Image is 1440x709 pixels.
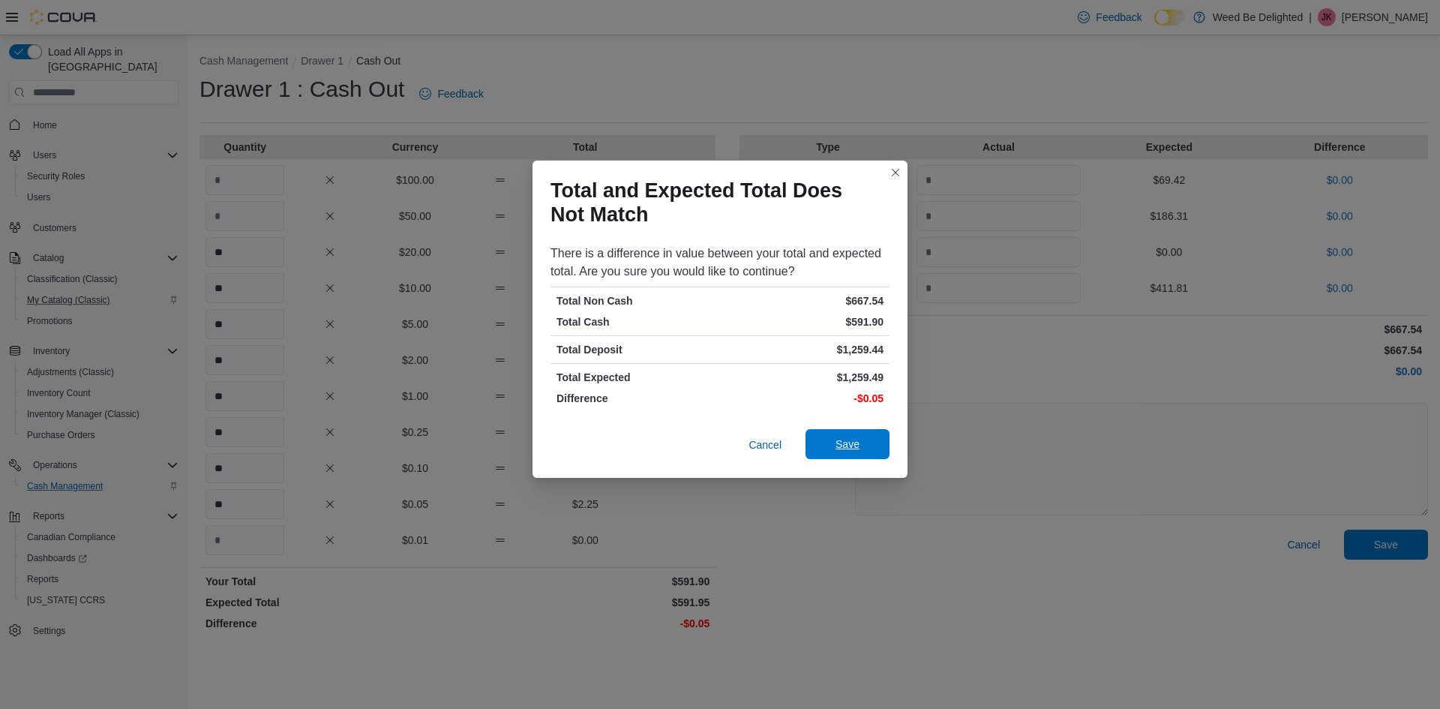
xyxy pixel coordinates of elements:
[835,437,859,452] span: Save
[748,437,781,452] span: Cancel
[805,429,889,459] button: Save
[556,314,717,329] p: Total Cash
[723,314,883,329] p: $591.90
[723,293,883,308] p: $667.54
[556,342,717,357] p: Total Deposit
[556,391,717,406] p: Difference
[550,245,889,281] div: There is a difference in value between your total and expected total. Are you sure you would like...
[742,430,787,460] button: Cancel
[556,370,717,385] p: Total Expected
[556,293,717,308] p: Total Non Cash
[723,370,883,385] p: $1,259.49
[723,342,883,357] p: $1,259.44
[723,391,883,406] p: -$0.05
[550,179,877,227] h1: Total and Expected Total Does Not Match
[886,164,904,182] button: Closes this modal window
